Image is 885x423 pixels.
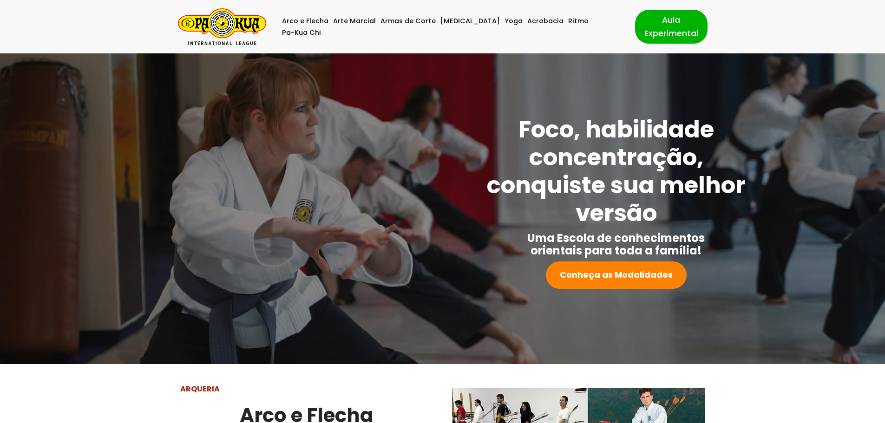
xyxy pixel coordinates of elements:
a: Arco e Flecha [282,15,328,27]
strong: Foco, habilidade concentração, conquiste sua melhor versão [487,113,746,229]
div: Menu primário [280,15,621,39]
a: Arte Marcial [333,15,376,27]
a: Conheça as Modalidades [546,261,687,289]
a: Pa-Kua Brasil Uma Escola de conhecimentos orientais para toda a família. Foco, habilidade concent... [178,8,266,45]
a: Ritmo [568,15,589,27]
a: Yoga [505,15,523,27]
strong: Uma Escola de conhecimentos orientais para toda a família! [527,230,705,258]
a: Armas de Corte [380,15,436,27]
a: Aula Experimental [635,10,708,43]
strong: ARQUERIA [180,384,220,394]
a: Acrobacia [527,15,564,27]
a: Pa-Kua Chi [282,27,321,39]
a: [MEDICAL_DATA] [440,15,500,27]
strong: Conheça as Modalidades [560,269,673,280]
